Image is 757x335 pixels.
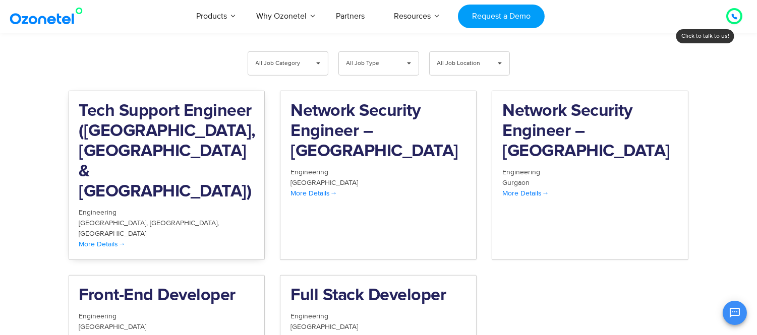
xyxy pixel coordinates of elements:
span: All Job Type [346,52,394,75]
span: All Job Category [256,52,304,75]
span: [GEOGRAPHIC_DATA] [150,219,219,227]
h2: Full Stack Developer [290,286,466,306]
span: [GEOGRAPHIC_DATA] [290,322,358,331]
a: Request a Demo [458,5,544,28]
span: [GEOGRAPHIC_DATA] [79,229,147,238]
a: Network Security Engineer – [GEOGRAPHIC_DATA] Engineering Gurgaon More Details [492,91,688,260]
h2: Network Security Engineer – [GEOGRAPHIC_DATA] [290,101,466,162]
span: Engineering [79,312,117,320]
span: [GEOGRAPHIC_DATA] [79,219,150,227]
span: More Details [79,240,126,248]
span: More Details [290,189,337,197]
a: Network Security Engineer – [GEOGRAPHIC_DATA] Engineering [GEOGRAPHIC_DATA] More Details [280,91,477,260]
span: Gurgaon [502,178,530,187]
h2: Front-End Developer [79,286,255,306]
span: ▾ [399,52,419,75]
span: More Details [502,189,549,197]
span: Engineering [502,168,540,176]
h2: Network Security Engineer – [GEOGRAPHIC_DATA] [502,101,678,162]
a: Tech Support Engineer ([GEOGRAPHIC_DATA], [GEOGRAPHIC_DATA] & [GEOGRAPHIC_DATA]) Engineering [GEO... [69,91,265,260]
span: Engineering [79,208,117,217]
span: [GEOGRAPHIC_DATA] [79,322,147,331]
span: [GEOGRAPHIC_DATA] [290,178,358,187]
span: All Job Location [437,52,485,75]
h2: Tech Support Engineer ([GEOGRAPHIC_DATA], [GEOGRAPHIC_DATA] & [GEOGRAPHIC_DATA]) [79,101,255,202]
button: Open chat [723,301,747,325]
span: ▾ [309,52,328,75]
span: Engineering [290,168,328,176]
span: ▾ [490,52,509,75]
span: Engineering [290,312,328,320]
